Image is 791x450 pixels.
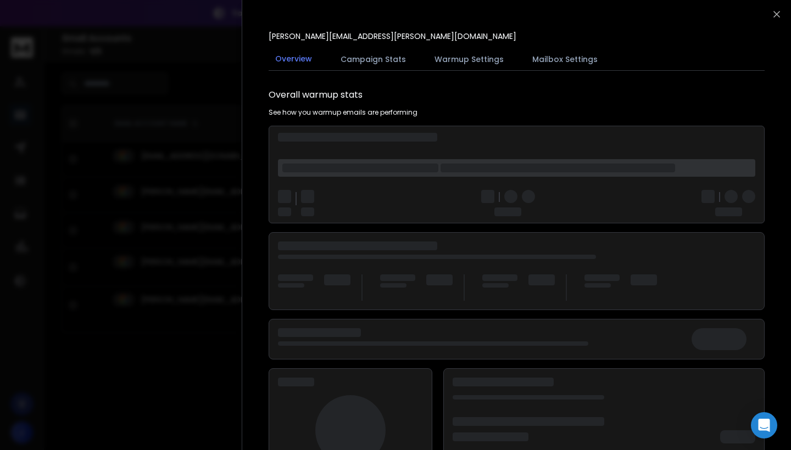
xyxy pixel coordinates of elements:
p: See how you warmup emails are performing [269,108,417,117]
div: Open Intercom Messenger [751,412,777,438]
h1: Overall warmup stats [269,88,363,102]
p: [PERSON_NAME][EMAIL_ADDRESS][PERSON_NAME][DOMAIN_NAME] [269,31,516,42]
button: Overview [269,47,319,72]
button: Campaign Stats [334,47,413,71]
button: Mailbox Settings [526,47,604,71]
button: Warmup Settings [428,47,510,71]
